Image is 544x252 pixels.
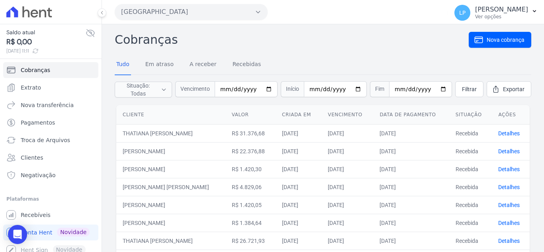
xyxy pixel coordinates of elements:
[116,160,225,178] td: [PERSON_NAME]
[276,214,321,232] td: [DATE]
[498,166,520,172] a: Detalhes
[321,142,373,160] td: [DATE]
[321,232,373,250] td: [DATE]
[21,66,50,74] span: Cobranças
[475,6,528,14] p: [PERSON_NAME]
[449,160,492,178] td: Recebida
[321,105,373,125] th: Vencimento
[188,55,218,75] a: A receber
[225,105,276,125] th: Valor
[498,220,520,226] a: Detalhes
[21,229,52,236] span: Conta Hent
[225,196,276,214] td: R$ 1.420,05
[225,178,276,196] td: R$ 4.829,06
[21,211,51,219] span: Recebíveis
[225,232,276,250] td: R$ 26.721,93
[3,97,98,113] a: Nova transferência
[448,2,544,24] button: LP [PERSON_NAME] Ver opções
[3,150,98,166] a: Clientes
[57,228,90,236] span: Novidade
[498,184,520,190] a: Detalhes
[225,142,276,160] td: R$ 22.376,88
[498,202,520,208] a: Detalhes
[321,178,373,196] td: [DATE]
[492,105,530,125] th: Ações
[321,124,373,142] td: [DATE]
[449,232,492,250] td: Recebida
[276,105,321,125] th: Criada em
[449,105,492,125] th: Situação
[276,142,321,160] td: [DATE]
[116,105,225,125] th: Cliente
[487,36,524,44] span: Nova cobrança
[321,160,373,178] td: [DATE]
[475,14,528,20] p: Ver opções
[373,124,449,142] td: [DATE]
[21,84,41,92] span: Extrato
[3,115,98,131] a: Pagamentos
[276,160,321,178] td: [DATE]
[3,167,98,183] a: Negativação
[116,142,225,160] td: [PERSON_NAME]
[3,225,98,240] a: Conta Hent Novidade
[449,142,492,160] td: Recebida
[225,124,276,142] td: R$ 31.376,68
[21,119,55,127] span: Pagamentos
[6,194,95,204] div: Plataformas
[498,148,520,154] a: Detalhes
[321,214,373,232] td: [DATE]
[115,55,131,75] a: Tudo
[469,32,531,48] a: Nova cobrança
[116,124,225,142] td: THATIANA [PERSON_NAME]
[144,55,175,75] a: Em atraso
[6,28,86,37] span: Saldo atual
[225,160,276,178] td: R$ 1.420,30
[449,214,492,232] td: Recebida
[455,81,483,97] a: Filtrar
[498,130,520,137] a: Detalhes
[459,10,466,16] span: LP
[373,196,449,214] td: [DATE]
[21,101,74,109] span: Nova transferência
[21,171,56,179] span: Negativação
[6,47,86,55] span: [DATE] 11:11
[449,178,492,196] td: Recebida
[3,132,98,148] a: Troca de Arquivos
[225,214,276,232] td: R$ 1.384,64
[281,81,304,97] span: Início
[115,82,172,98] button: Situação: Todas
[21,136,70,144] span: Troca de Arquivos
[373,142,449,160] td: [DATE]
[373,105,449,125] th: Data de pagamento
[116,232,225,250] td: THATIANA [PERSON_NAME]
[116,196,225,214] td: [PERSON_NAME]
[449,196,492,214] td: Recebida
[3,62,98,78] a: Cobranças
[373,160,449,178] td: [DATE]
[115,31,469,49] h2: Cobranças
[120,82,156,98] span: Situação: Todas
[8,225,27,244] div: Open Intercom Messenger
[231,55,263,75] a: Recebidas
[6,37,86,47] span: R$ 0,00
[373,232,449,250] td: [DATE]
[373,178,449,196] td: [DATE]
[462,85,477,93] span: Filtrar
[498,238,520,244] a: Detalhes
[175,81,215,97] span: Vencimento
[276,196,321,214] td: [DATE]
[321,196,373,214] td: [DATE]
[503,85,524,93] span: Exportar
[115,4,268,20] button: [GEOGRAPHIC_DATA]
[21,154,43,162] span: Clientes
[116,178,225,196] td: [PERSON_NAME] [PERSON_NAME]
[3,80,98,96] a: Extrato
[373,214,449,232] td: [DATE]
[116,214,225,232] td: [PERSON_NAME]
[3,207,98,223] a: Recebíveis
[449,124,492,142] td: Recebida
[276,178,321,196] td: [DATE]
[487,81,531,97] a: Exportar
[276,232,321,250] td: [DATE]
[276,124,321,142] td: [DATE]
